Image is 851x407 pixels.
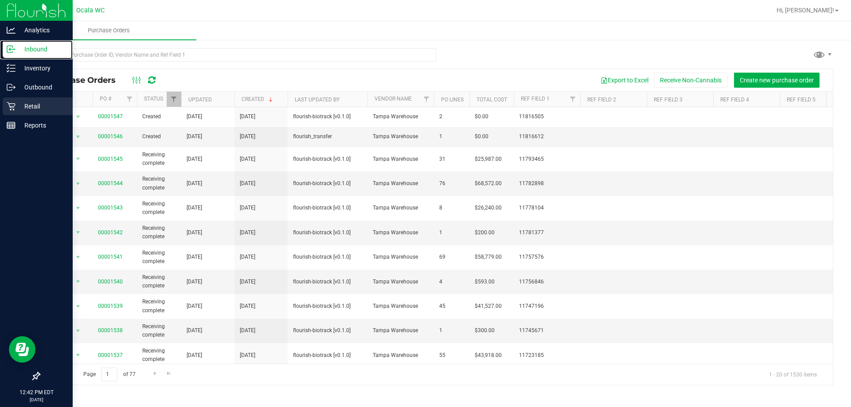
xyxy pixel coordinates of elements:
span: Receiving complete [142,273,176,290]
span: 31 [439,155,464,163]
span: 11723185 [519,351,575,360]
p: Inbound [16,44,69,54]
a: 00001538 [98,327,123,333]
span: 1 [439,132,464,141]
a: Filter [167,92,181,107]
input: Search Purchase Order ID, Vendor Name and Ref Field 1 [39,48,436,62]
span: select [73,153,84,165]
span: select [73,300,84,313]
span: [DATE] [187,155,202,163]
span: select [73,202,84,214]
span: Ocala WC [76,7,105,14]
span: 76 [439,179,464,188]
a: Vendor Name [375,96,412,102]
span: 1 [439,229,464,237]
span: Page of 77 [76,368,143,381]
span: Receiving complete [142,298,176,314]
span: Purchase Orders [76,27,142,35]
span: 1 - 20 of 1530 items [762,368,824,381]
span: 8 [439,204,464,212]
span: flourish-biotrack [v0.1.0] [293,302,362,310]
button: Create new purchase order [734,73,820,88]
span: flourish-biotrack [v0.1.0] [293,253,362,261]
a: Filter [419,92,434,107]
p: Outbound [16,82,69,93]
span: Create new purchase order [740,77,814,84]
span: flourish-biotrack [v0.1.0] [293,326,362,335]
a: Filter [566,92,580,107]
span: Tampa Warehouse [373,351,429,360]
inline-svg: Outbound [7,83,16,92]
span: $593.00 [475,278,495,286]
span: Tampa Warehouse [373,326,429,335]
span: 11782898 [519,179,575,188]
a: Updated [188,97,212,103]
span: [DATE] [240,132,255,141]
span: Hi, [PERSON_NAME]! [777,7,834,14]
a: 00001544 [98,180,123,186]
span: Tampa Warehouse [373,155,429,163]
span: [DATE] [240,112,255,121]
span: Receiving complete [142,347,176,364]
span: [DATE] [187,132,202,141]
span: flourish-biotrack [v0.1.0] [293,112,362,121]
p: [DATE] [4,396,69,403]
inline-svg: Inventory [7,64,16,73]
span: select [73,111,84,123]
span: [DATE] [187,326,202,335]
span: [DATE] [187,278,202,286]
span: [DATE] [187,253,202,261]
span: flourish-biotrack [v0.1.0] [293,229,362,237]
span: $300.00 [475,326,495,335]
span: select [73,131,84,143]
span: flourish-biotrack [v0.1.0] [293,155,362,163]
span: 69 [439,253,464,261]
span: [DATE] [240,253,255,261]
a: 00001546 [98,133,123,140]
span: 11745671 [519,326,575,335]
inline-svg: Retail [7,102,16,111]
span: Purchase Orders [46,75,125,85]
span: Receiving complete [142,151,176,167]
p: Retail [16,101,69,112]
p: Reports [16,120,69,131]
input: 1 [101,368,117,381]
inline-svg: Analytics [7,26,16,35]
span: [DATE] [240,278,255,286]
span: Tampa Warehouse [373,204,429,212]
span: 11781377 [519,229,575,237]
span: [DATE] [240,155,255,163]
span: $0.00 [475,132,488,141]
a: Ref Field 1 [521,96,550,102]
span: [DATE] [187,302,202,310]
span: 11816505 [519,112,575,121]
a: 00001537 [98,352,123,358]
span: select [73,226,84,239]
span: 11747196 [519,302,575,310]
span: [DATE] [240,326,255,335]
span: Receiving complete [142,200,176,217]
button: Receive Non-Cannabis [654,73,727,88]
span: 2 [439,112,464,121]
span: [DATE] [240,204,255,212]
span: flourish-biotrack [v0.1.0] [293,278,362,286]
span: flourish-biotrack [v0.1.0] [293,204,362,212]
inline-svg: Reports [7,121,16,130]
span: $68,572.00 [475,179,502,188]
span: flourish-biotrack [v0.1.0] [293,179,362,188]
span: $58,779.00 [475,253,502,261]
a: Ref Field 3 [654,97,683,103]
span: $26,240.00 [475,204,502,212]
a: 00001541 [98,254,123,260]
span: Tampa Warehouse [373,132,429,141]
a: Status [144,96,163,102]
span: select [73,325,84,337]
p: Analytics [16,25,69,35]
span: $200.00 [475,229,495,237]
a: 00001540 [98,279,123,285]
span: [DATE] [240,179,255,188]
a: Ref Field 5 [787,97,816,103]
span: $43,918.00 [475,351,502,360]
a: Total Cost [476,97,507,103]
span: select [73,251,84,264]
